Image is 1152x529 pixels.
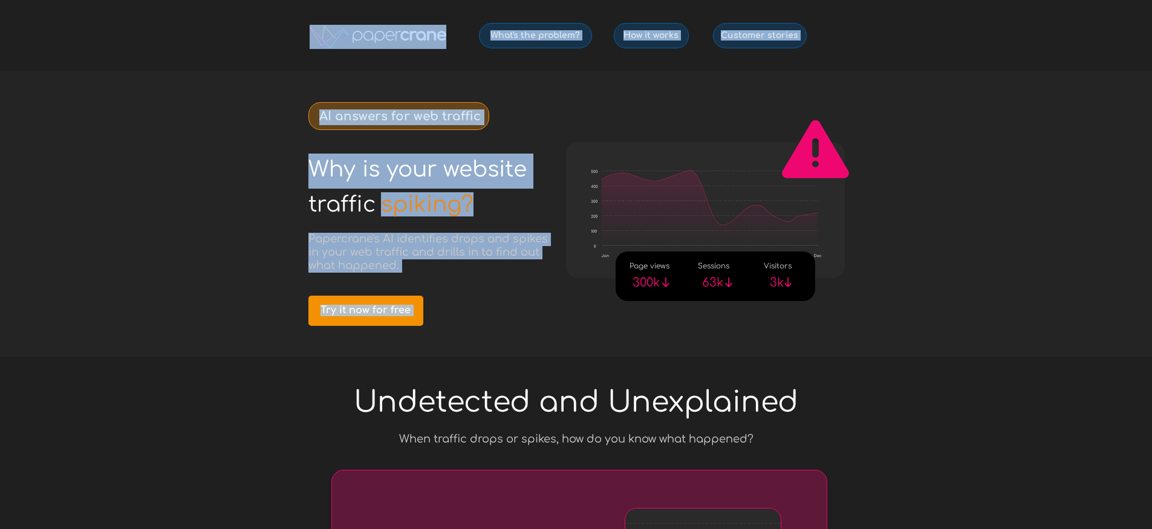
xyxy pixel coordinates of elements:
span: 3k [770,276,784,290]
span: Sessions [698,262,729,270]
span: traffic [308,192,376,216]
span: How it works [614,30,688,41]
span: Visitors [764,262,792,270]
strong: AI answers for web traffic [319,109,481,123]
span: 63k [702,276,723,290]
span: When traffic drops or spikes, how do you know what happened? [399,433,753,445]
span: Why is your website [308,157,527,181]
span: Page views [630,262,669,270]
a: How it works [614,23,689,48]
span: Papercrane's AI identifies drops and spikes in your web traffic and drills in to find out what ha... [308,233,548,271]
span: Try it now for free [308,305,423,316]
span: 300k [633,276,660,290]
a: Try it now for free [308,296,423,326]
span: Undetected and Unexplained [354,386,798,418]
a: What's the problem? [479,23,592,48]
span: What's the problem? [480,30,591,41]
span: Customer stories [714,30,806,41]
a: Customer stories [713,23,807,48]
